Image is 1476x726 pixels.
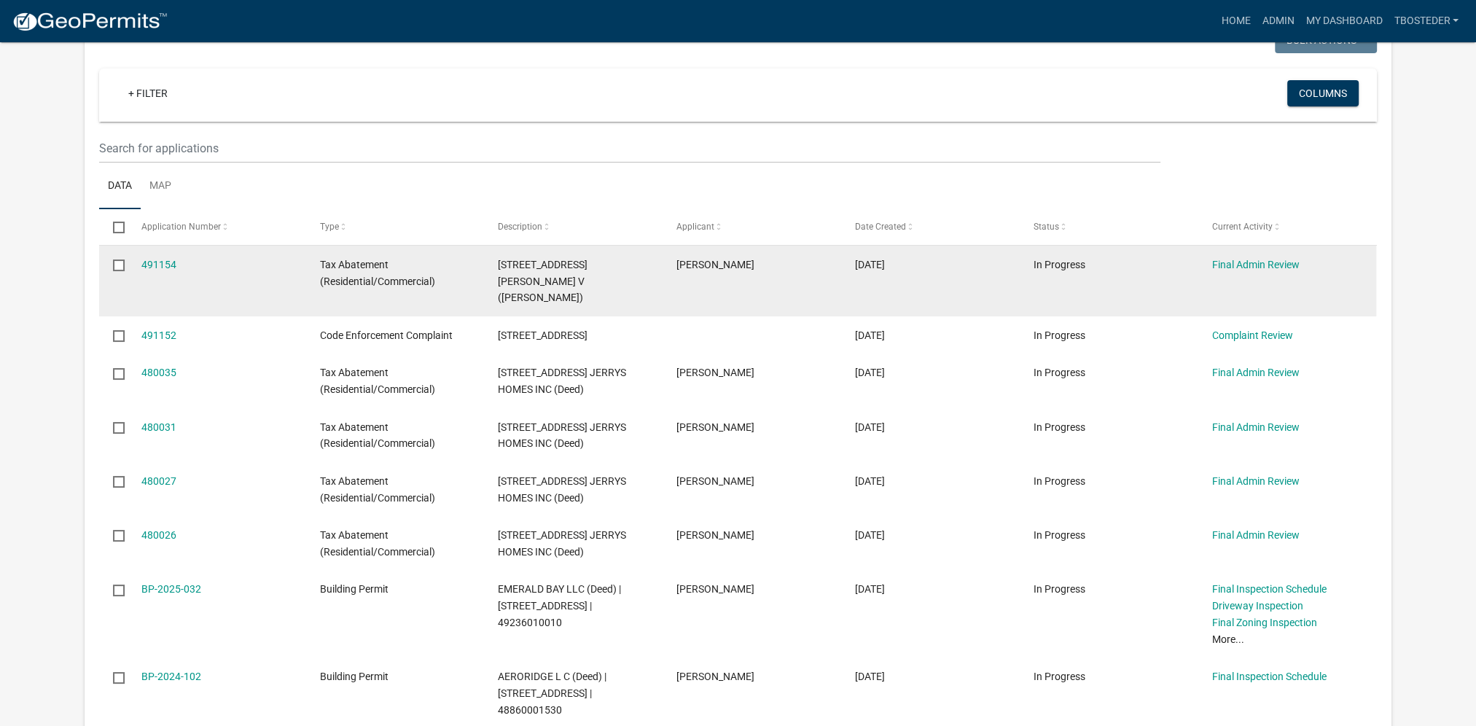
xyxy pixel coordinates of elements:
a: Final Admin Review [1212,475,1300,487]
span: adam [676,529,754,541]
a: Final Admin Review [1212,529,1300,541]
a: Final Zoning Inspection [1212,617,1317,628]
span: Date Created [855,222,906,232]
span: Building Permit [320,583,388,595]
span: 10/10/2025 [855,329,885,341]
span: Status [1034,222,1059,232]
a: Final Admin Review [1212,421,1300,433]
a: BP-2024-102 [141,671,201,682]
span: Douglas Hoch [676,259,754,270]
span: 09/17/2025 [855,367,885,378]
span: 10/10/2025 [855,259,885,270]
span: 313 N 19TH ST JERRYS HOMES INC (Deed) [498,421,626,450]
span: In Progress [1034,329,1085,341]
a: Data [99,163,141,210]
a: Map [141,163,180,210]
span: 307 N 19TH ST JERRYS HOMES INC (Deed) [498,529,626,558]
span: Tax Abatement (Residential/Commercial) [320,529,435,558]
a: tbosteder [1388,7,1464,35]
span: Code Enforcement Complaint [320,329,453,341]
a: Admin [1256,7,1300,35]
span: Tax Abatement (Residential/Commercial) [320,367,435,395]
span: Tax Abatement (Residential/Commercial) [320,421,435,450]
a: Final Inspection Schedule [1212,671,1327,682]
span: Angie Steigerwald [676,583,754,595]
datatable-header-cell: Select [99,209,127,244]
span: Tax Abatement (Residential/Commercial) [320,475,435,504]
a: 480031 [141,421,176,433]
button: Columns [1287,80,1359,106]
a: Final Inspection Schedule [1212,583,1327,595]
span: Tax Abatement (Residential/Commercial) [320,259,435,287]
datatable-header-cell: Current Activity [1198,209,1376,244]
span: Building Permit [320,671,388,682]
a: Home [1215,7,1256,35]
span: In Progress [1034,475,1085,487]
span: 09/17/2025 [855,475,885,487]
span: 09/17/2025 [855,421,885,433]
a: Complaint Review [1212,329,1293,341]
span: In Progress [1034,421,1085,433]
datatable-header-cell: Applicant [663,209,841,244]
a: 480035 [141,367,176,378]
datatable-header-cell: Date Created [841,209,1020,244]
a: My Dashboard [1300,7,1388,35]
span: In Progress [1034,583,1085,595]
span: adam [676,367,754,378]
a: More... [1212,633,1244,645]
span: 2316 N 8TH ST HOCH, DOUGLAS W/MARTHA V (Deed) [498,259,587,304]
span: adam [676,475,754,487]
datatable-header-cell: Description [484,209,663,244]
span: adam [676,421,754,433]
span: Type [320,222,339,232]
span: AERORIDGE L C (Deed) | 1009 S JEFFERSON WAY | 48860001530 [498,671,606,716]
span: EMERALD BAY LLC (Deed) | 2103 N JEFFERSON WAY | 49236010010 [498,583,621,628]
span: In Progress [1034,259,1085,270]
span: 09/17/2025 [855,529,885,541]
span: tyler [676,671,754,682]
a: Final Admin Review [1212,367,1300,378]
span: Applicant [676,222,714,232]
a: Driveway Inspection [1212,600,1303,612]
span: 45 Lincoln Ave [498,329,587,341]
span: 311 N 19TH ST JERRYS HOMES INC (Deed) [498,475,626,504]
datatable-header-cell: Status [1020,209,1198,244]
datatable-header-cell: Application Number [128,209,306,244]
a: + Filter [117,80,179,106]
span: 07/31/2024 [855,671,885,682]
span: In Progress [1034,529,1085,541]
a: 480027 [141,475,176,487]
a: BP-2025-032 [141,583,201,595]
input: Search for applications [99,133,1160,163]
span: Description [498,222,542,232]
span: Application Number [141,222,221,232]
a: Final Admin Review [1212,259,1300,270]
datatable-header-cell: Type [305,209,484,244]
a: 491154 [141,259,176,270]
a: 491152 [141,329,176,341]
span: Current Activity [1212,222,1273,232]
span: In Progress [1034,671,1085,682]
a: 480026 [141,529,176,541]
span: 01/14/2025 [855,583,885,595]
span: 305 N 19TH ST JERRYS HOMES INC (Deed) [498,367,626,395]
span: In Progress [1034,367,1085,378]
